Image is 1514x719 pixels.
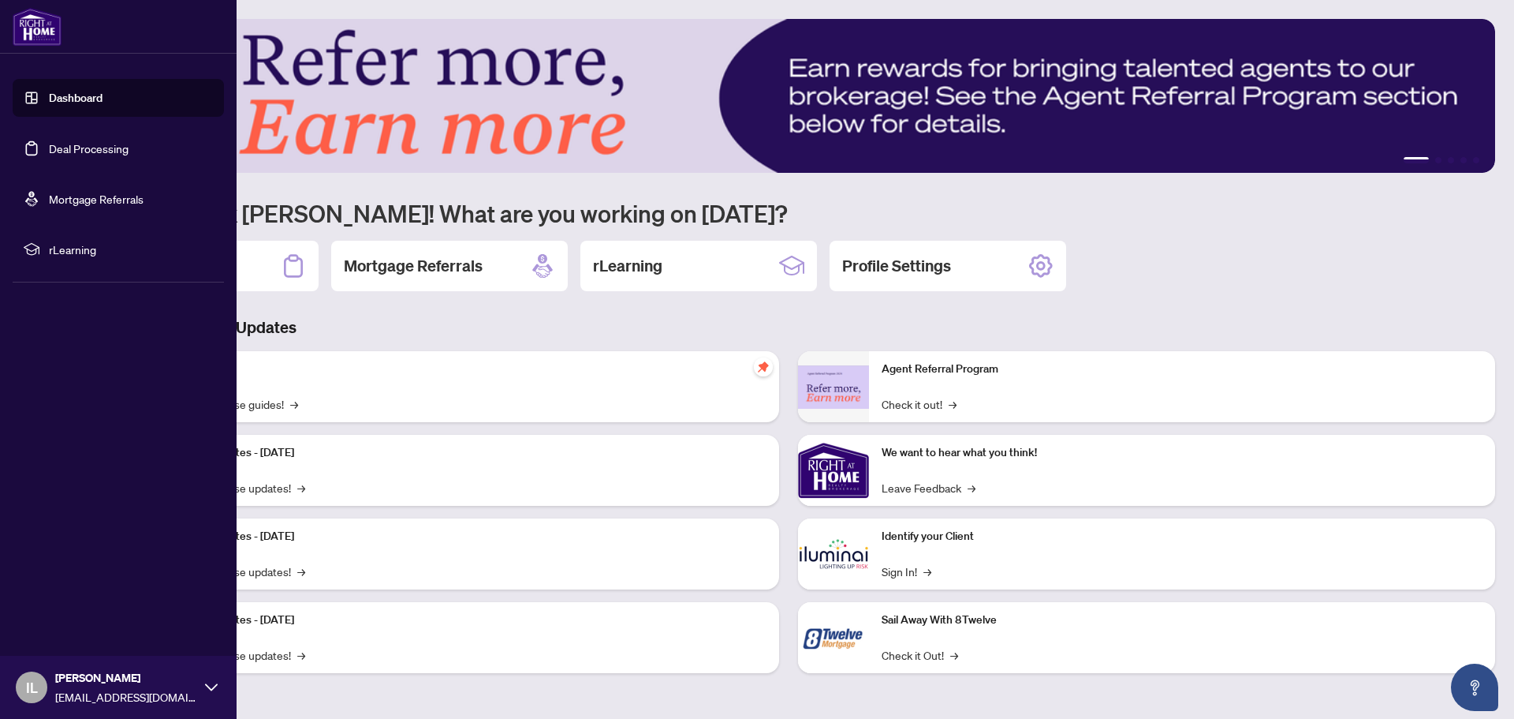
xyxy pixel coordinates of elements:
img: logo [13,8,62,46]
p: Identify your Client [882,528,1482,545]
p: Platform Updates - [DATE] [166,612,766,629]
p: Self-Help [166,361,766,378]
span: [EMAIL_ADDRESS][DOMAIN_NAME] [55,688,197,706]
a: Check it out!→ [882,395,957,413]
span: → [297,479,305,496]
button: 4 [1460,157,1467,163]
p: Sail Away With 8Twelve [882,612,1482,629]
h2: Profile Settings [842,255,951,277]
p: Agent Referral Program [882,361,1482,378]
span: → [290,395,298,413]
img: Sail Away With 8Twelve [798,602,869,673]
a: Mortgage Referrals [49,192,144,206]
span: IL [26,676,38,698]
span: → [950,646,958,664]
p: We want to hear what you think! [882,444,1482,462]
a: Deal Processing [49,141,129,155]
a: Leave Feedback→ [882,479,975,496]
h1: Welcome back [PERSON_NAME]! What are you working on [DATE]? [82,198,1495,228]
h2: rLearning [593,255,662,277]
span: → [968,479,975,496]
button: 3 [1448,157,1454,163]
span: rLearning [49,241,213,258]
img: Slide 0 [82,19,1495,173]
span: → [949,395,957,413]
img: Identify your Client [798,519,869,590]
img: Agent Referral Program [798,365,869,409]
button: 5 [1473,157,1479,163]
h3: Brokerage & Industry Updates [82,316,1495,339]
span: → [297,563,305,580]
span: → [297,646,305,664]
a: Dashboard [49,91,103,105]
p: Platform Updates - [DATE] [166,444,766,462]
img: We want to hear what you think! [798,435,869,506]
span: → [923,563,931,580]
button: 1 [1404,157,1429,163]
button: 2 [1435,157,1441,163]
a: Sign In!→ [882,563,931,580]
h2: Mortgage Referrals [344,255,483,277]
p: Platform Updates - [DATE] [166,528,766,545]
span: [PERSON_NAME] [55,669,197,687]
a: Check it Out!→ [882,646,958,664]
button: Open asap [1451,664,1498,711]
span: pushpin [754,358,773,376]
